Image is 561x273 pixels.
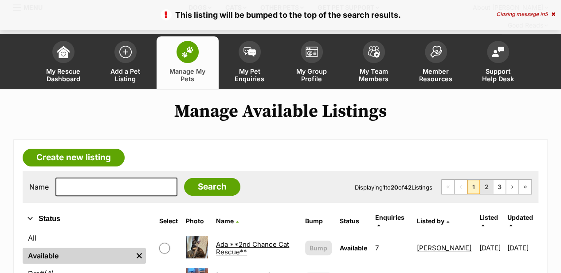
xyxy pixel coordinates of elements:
[391,184,398,191] strong: 20
[57,46,70,58] img: dashboard-icon-eb2f2d2d3e046f16d808141f083e7271f6b2e854fb5c12c21221c1fb7104beca.svg
[507,233,537,263] td: [DATE]
[476,233,506,263] td: [DATE]
[94,36,157,89] a: Add a Pet Listing
[9,9,552,21] p: This listing will be bumped to the top of the search results.
[343,36,405,89] a: My Team Members
[182,210,212,232] th: Photo
[368,46,380,58] img: team-members-icon-5396bd8760b3fe7c0b43da4ab00e1e3bb1a5d9ba89233759b79545d2d3fc5d0d.svg
[478,67,518,83] span: Support Help Desk
[156,210,181,232] th: Select
[119,46,132,58] img: add-pet-listing-icon-0afa8454b4691262ce3f59096e99ab1cd57d4a30225e0717b998d2c9b9846f56.svg
[417,217,444,225] span: Listed by
[306,47,318,57] img: group-profile-icon-3fa3cf56718a62981997c0bc7e787c4b2cf8bcc04b72c1350f741eb67cf2f40e.svg
[23,248,133,264] a: Available
[493,180,506,194] a: Page 3
[416,67,456,83] span: Member Resources
[519,180,531,194] a: Last page
[340,244,367,252] span: Available
[186,236,208,258] img: Ada **2nd Chance Cat Rescue**
[372,233,412,263] td: 7
[230,67,270,83] span: My Pet Enquiries
[157,36,219,89] a: Manage My Pets
[354,67,394,83] span: My Team Members
[106,67,145,83] span: Add a Pet Listing
[310,243,327,253] span: Bump
[216,217,239,225] a: Name
[281,36,343,89] a: My Group Profile
[441,179,532,194] nav: Pagination
[430,46,442,58] img: member-resources-icon-8e73f808a243e03378d46382f2149f9095a855e16c252ad45f914b54edf8863c.svg
[292,67,332,83] span: My Group Profile
[336,210,371,232] th: Status
[383,184,385,191] strong: 1
[467,36,529,89] a: Support Help Desk
[23,213,146,225] button: Status
[355,184,432,191] span: Displaying to of Listings
[375,214,404,221] span: translation missing: en.admin.listings.index.attributes.enquiries
[405,36,467,89] a: Member Resources
[479,214,498,221] span: Listed
[507,214,533,221] span: Updated
[417,217,449,225] a: Listed by
[181,46,194,58] img: manage-my-pets-icon-02211641906a0b7f246fdf0571729dbe1e7629f14944591b6c1af311fb30b64b.svg
[29,183,49,191] label: Name
[43,67,83,83] span: My Rescue Dashboard
[216,217,234,225] span: Name
[506,180,518,194] a: Next page
[404,184,412,191] strong: 42
[496,11,555,17] div: Closing message in
[23,149,125,166] a: Create new listing
[492,47,504,57] img: help-desk-icon-fdf02630f3aa405de69fd3d07c3f3aa587a6932b1a1747fa1d2bba05be0121f9.svg
[243,47,256,57] img: pet-enquiries-icon-7e3ad2cf08bfb03b45e93fb7055b45f3efa6380592205ae92323e6603595dc1f.svg
[479,214,498,228] a: Listed
[168,67,208,83] span: Manage My Pets
[305,241,332,255] button: Bump
[455,180,467,194] span: Previous page
[302,210,335,232] th: Bump
[545,11,548,17] span: 5
[480,180,493,194] a: Page 2
[184,178,240,196] input: Search
[216,240,289,256] a: Ada **2nd Chance Cat Rescue**
[32,36,94,89] a: My Rescue Dashboard
[507,214,533,228] a: Updated
[133,248,146,264] a: Remove filter
[467,180,480,194] span: Page 1
[417,244,471,252] a: [PERSON_NAME]
[23,230,146,246] a: All
[375,214,404,228] a: Enquiries
[442,180,454,194] span: First page
[219,36,281,89] a: My Pet Enquiries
